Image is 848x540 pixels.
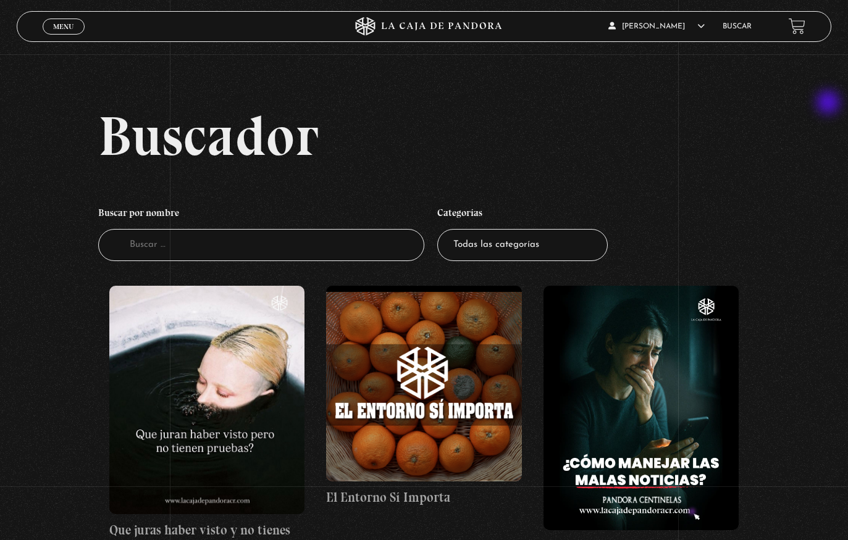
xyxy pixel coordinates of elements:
[98,108,831,164] h2: Buscador
[326,488,521,507] h4: El Entorno Sí Importa
[789,18,805,35] a: View your shopping cart
[49,33,78,41] span: Cerrar
[326,286,521,507] a: El Entorno Sí Importa
[98,201,424,229] h4: Buscar por nombre
[723,23,752,30] a: Buscar
[608,23,705,30] span: [PERSON_NAME]
[53,23,73,30] span: Menu
[437,201,608,229] h4: Categorías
